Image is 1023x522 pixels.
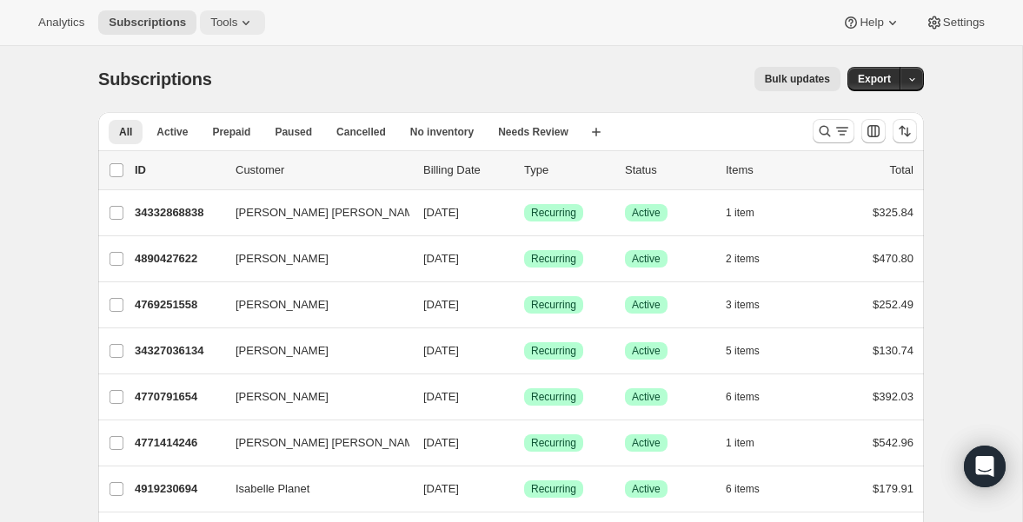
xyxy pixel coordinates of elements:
[225,337,399,365] button: [PERSON_NAME]
[156,125,188,139] span: Active
[210,16,237,30] span: Tools
[524,162,611,179] div: Type
[632,344,661,358] span: Active
[873,344,913,357] span: $130.74
[135,247,913,271] div: 4890427622[PERSON_NAME][DATE]SuccessRecurringSuccessActive2 items$470.80
[135,201,913,225] div: 34332868838[PERSON_NAME] [PERSON_NAME][DATE]SuccessRecurringSuccessActive1 item$325.84
[423,436,459,449] span: [DATE]
[858,72,891,86] span: Export
[531,206,576,220] span: Recurring
[423,298,459,311] span: [DATE]
[754,67,840,91] button: Bulk updates
[873,482,913,495] span: $179.91
[726,431,774,455] button: 1 item
[98,10,196,35] button: Subscriptions
[135,162,913,179] div: IDCustomerBilling DateTypeStatusItemsTotal
[726,385,779,409] button: 6 items
[632,252,661,266] span: Active
[423,252,459,265] span: [DATE]
[726,206,754,220] span: 1 item
[531,344,576,358] span: Recurring
[135,296,222,314] p: 4769251558
[135,204,222,221] p: 34332868838
[135,385,913,409] div: 4770791654[PERSON_NAME][DATE]SuccessRecurringSuccessActive6 items$392.03
[336,125,386,139] span: Cancelled
[873,436,913,449] span: $542.96
[225,475,399,503] button: Isabelle Planet
[212,125,250,139] span: Prepaid
[135,250,222,268] p: 4890427622
[726,477,779,501] button: 6 items
[423,344,459,357] span: [DATE]
[531,436,576,450] span: Recurring
[726,482,760,496] span: 6 items
[423,390,459,403] span: [DATE]
[423,206,459,219] span: [DATE]
[632,206,661,220] span: Active
[726,252,760,266] span: 2 items
[135,434,222,452] p: 4771414246
[135,293,913,317] div: 4769251558[PERSON_NAME][DATE]SuccessRecurringSuccessActive3 items$252.49
[582,120,610,144] button: Create new view
[135,342,222,360] p: 34327036134
[813,119,854,143] button: Search and filter results
[28,10,95,35] button: Analytics
[498,125,568,139] span: Needs Review
[423,162,510,179] p: Billing Date
[726,339,779,363] button: 5 items
[531,390,576,404] span: Recurring
[873,206,913,219] span: $325.84
[423,482,459,495] span: [DATE]
[943,16,985,30] span: Settings
[860,16,883,30] span: Help
[236,388,329,406] span: [PERSON_NAME]
[135,388,222,406] p: 4770791654
[98,69,212,89] span: Subscriptions
[726,436,754,450] span: 1 item
[915,10,995,35] button: Settings
[38,16,84,30] span: Analytics
[531,298,576,312] span: Recurring
[861,119,886,143] button: Customize table column order and visibility
[726,201,774,225] button: 1 item
[135,477,913,501] div: 4919230694Isabelle Planet[DATE]SuccessRecurringSuccessActive6 items$179.91
[632,298,661,312] span: Active
[632,482,661,496] span: Active
[890,162,913,179] p: Total
[135,431,913,455] div: 4771414246[PERSON_NAME] [PERSON_NAME][DATE]SuccessRecurringSuccessActive1 item$542.96
[726,162,813,179] div: Items
[119,125,132,139] span: All
[135,480,222,498] p: 4919230694
[726,247,779,271] button: 2 items
[873,298,913,311] span: $252.49
[410,125,474,139] span: No inventory
[236,162,409,179] p: Customer
[236,480,309,498] span: Isabelle Planet
[236,434,424,452] span: [PERSON_NAME] [PERSON_NAME]
[847,67,901,91] button: Export
[236,250,329,268] span: [PERSON_NAME]
[236,342,329,360] span: [PERSON_NAME]
[135,339,913,363] div: 34327036134[PERSON_NAME][DATE]SuccessRecurringSuccessActive5 items$130.74
[632,436,661,450] span: Active
[225,199,399,227] button: [PERSON_NAME] [PERSON_NAME]
[135,162,222,179] p: ID
[200,10,265,35] button: Tools
[236,204,424,221] span: [PERSON_NAME] [PERSON_NAME]
[275,125,312,139] span: Paused
[225,245,399,273] button: [PERSON_NAME]
[832,10,911,35] button: Help
[893,119,917,143] button: Sort the results
[726,298,760,312] span: 3 items
[726,344,760,358] span: 5 items
[225,429,399,457] button: [PERSON_NAME] [PERSON_NAME]
[225,291,399,319] button: [PERSON_NAME]
[531,482,576,496] span: Recurring
[726,293,779,317] button: 3 items
[225,383,399,411] button: [PERSON_NAME]
[873,252,913,265] span: $470.80
[625,162,712,179] p: Status
[873,390,913,403] span: $392.03
[236,296,329,314] span: [PERSON_NAME]
[964,446,1006,487] div: Open Intercom Messenger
